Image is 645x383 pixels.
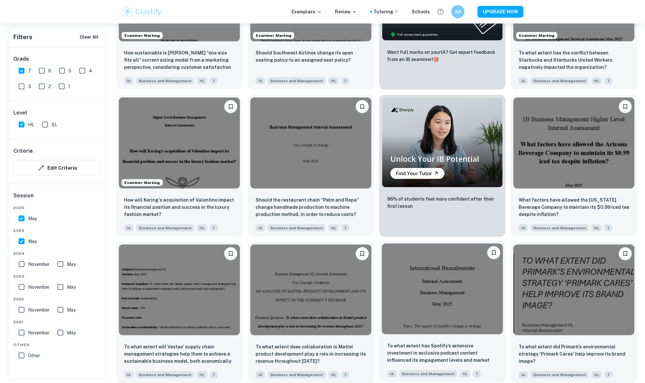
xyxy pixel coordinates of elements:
span: HL [591,371,602,378]
h6: Session [13,192,101,205]
span: HL [197,77,207,84]
span: 2025 [13,228,101,234]
span: May [28,238,37,245]
span: Business and Management [399,370,457,377]
span: 5 [69,67,71,74]
span: Examiner Marking [122,180,163,186]
span: IA [124,224,134,232]
span: 3 [28,83,31,90]
h6: AA [454,8,462,15]
h6: Filters [13,33,32,42]
h6: Grade [13,55,101,63]
span: 4 [89,67,92,74]
span: HL [328,224,339,232]
img: Business and Management IA example thumbnail: To what extent did Primark's environment [513,245,635,335]
span: Examiner Marking [122,33,163,38]
span: 2 [48,83,51,90]
p: Review [335,8,357,15]
span: HL [28,121,34,128]
h6: Level [13,109,101,117]
span: November [28,306,50,314]
p: Exemplars [291,8,322,15]
span: Business and Management [531,371,589,378]
span: 🎯 [433,57,439,62]
img: Business and Management IA example thumbnail: How will Kering's acquisition of Valenti [119,98,240,188]
p: Want full marks on your IA ? Get expert feedback from an IB examiner! [387,49,498,63]
img: Business and Management IA example thumbnail: Should the restaurant chain “Pelm and Re [250,98,371,188]
span: IA [124,371,134,378]
img: Clastify logo [121,5,163,18]
span: May [67,306,76,314]
span: 7 [210,77,218,84]
button: Edit Criteria [13,160,101,176]
span: November [28,261,50,268]
img: Business and Management IA example thumbnail: To what extent will Vestas’ supply chain [119,245,240,335]
span: 7 [605,77,612,84]
span: Examiner Marking [253,33,294,38]
span: Business and Management [531,77,589,84]
span: Business and Management [136,224,194,232]
span: 7 [210,224,218,232]
span: 2023 [13,273,101,279]
button: Bookmark [487,246,500,259]
span: Business and Management [268,371,326,378]
a: BookmarkShould the restaurant chain “Pelm and Repa” change handmade production to machine product... [248,95,374,237]
p: How will Kering's acquisition of Valentino impact its financial position and success in the luxur... [124,196,235,218]
span: May [67,261,76,268]
span: Business and Management [531,224,589,232]
button: UPGRADE NOW [478,6,524,18]
span: Examiner Marking [516,33,557,38]
span: IA [124,77,134,84]
p: Should the restaurant chain “Pelm and Repa” change handmade production to machine production meth... [256,196,366,218]
span: 7 [341,224,349,232]
span: IA [519,224,528,232]
span: 7 [341,77,349,84]
span: IA [256,77,265,84]
span: Business and Management [268,224,326,232]
p: To what extent has Spotify’s extensive investment in exclusive podcast content influenced its eng... [387,342,498,364]
p: To what extent does collaboration in Mattel product development play a role in increasing its rev... [256,343,366,365]
span: 2026 [13,205,101,211]
span: 7 [341,371,349,378]
span: IA [519,77,528,84]
span: 2022 [13,296,101,302]
button: Bookmark [619,247,632,260]
span: Other [13,342,101,348]
span: Other [28,352,40,359]
a: Schools [412,8,430,15]
span: Business and Management [268,77,326,84]
span: November [28,283,50,291]
a: Examiner MarkingBookmarkHow will Kering's acquisition of Valentino impact its financial position ... [116,95,243,237]
span: HL [460,370,470,377]
p: 96% of students feel more confident after their first lesson [387,195,498,210]
span: 7 [605,371,612,378]
button: Bookmark [356,247,369,260]
button: Bookmark [356,100,369,113]
p: What factors have allowed the Arizona Beverage Company to maintain its $0.99 iced tea despite inf... [519,196,629,218]
span: HL [591,224,602,232]
span: 2021 [13,319,101,325]
span: SL [52,121,57,128]
span: November [28,329,50,336]
a: BookmarkWhat factors have allowed the Arizona Beverage Company to maintain its $0.99 iced tea des... [511,95,637,237]
p: To what extent will Vestas’ supply chain management strategies help them to achieve a sustainable... [124,343,235,365]
span: 6 [48,67,51,74]
p: How sustainable is Brandy Melville’s “one size fits all” current sizing model from a marketing pe... [124,49,235,71]
button: Bookmark [619,100,632,113]
span: May [67,283,76,291]
span: Business and Management [136,77,194,84]
img: Business and Management IA example thumbnail: To what extent does collaboration in Mat [250,245,371,335]
span: 2024 [13,251,101,256]
span: May [67,329,76,336]
span: 1 [68,83,70,90]
img: Thumbnail [382,98,503,188]
span: 7 [473,370,481,377]
button: Bookmark [224,247,237,260]
button: AA [451,5,464,18]
span: HL [197,371,207,378]
img: Business and Management IA example thumbnail: What factors have allowed the Arizona Be [513,98,635,188]
a: Tutoring [373,8,399,15]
